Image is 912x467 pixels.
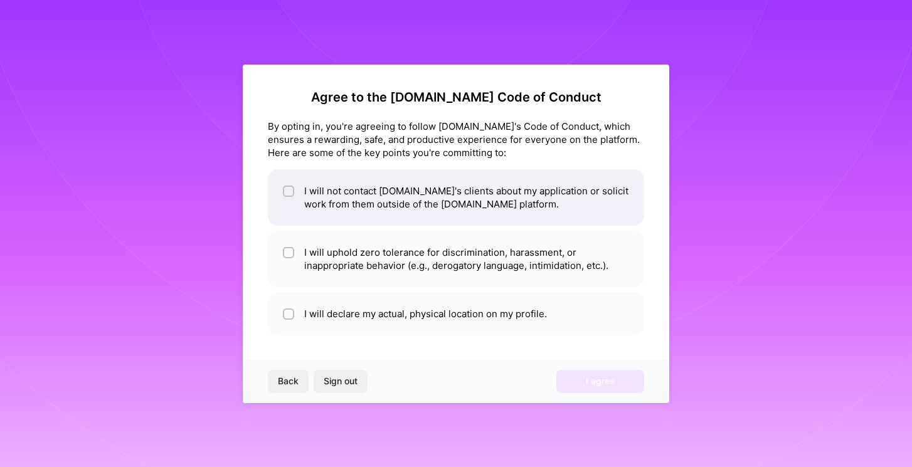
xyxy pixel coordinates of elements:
div: By opting in, you're agreeing to follow [DOMAIN_NAME]'s Code of Conduct, which ensures a rewardin... [268,120,644,159]
li: I will uphold zero tolerance for discrimination, harassment, or inappropriate behavior (e.g., der... [268,231,644,287]
li: I will not contact [DOMAIN_NAME]'s clients about my application or solicit work from them outside... [268,169,644,226]
h2: Agree to the [DOMAIN_NAME] Code of Conduct [268,90,644,105]
span: Sign out [324,375,358,387]
button: Sign out [314,370,368,392]
span: Back [278,375,299,387]
button: Back [268,370,309,392]
li: I will declare my actual, physical location on my profile. [268,292,644,335]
